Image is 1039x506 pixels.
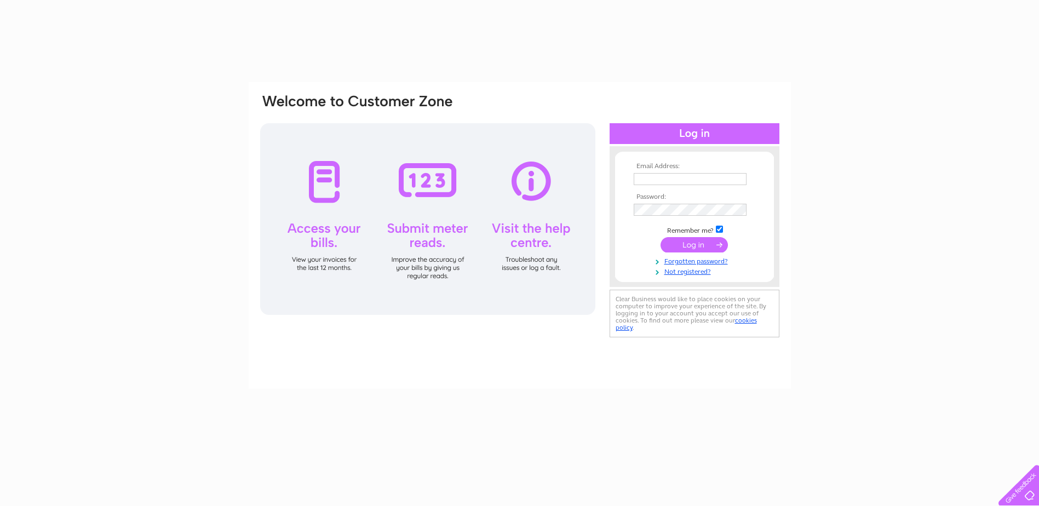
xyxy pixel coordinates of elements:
[631,193,758,201] th: Password:
[634,255,758,266] a: Forgotten password?
[634,266,758,276] a: Not registered?
[631,163,758,170] th: Email Address:
[610,290,779,337] div: Clear Business would like to place cookies on your computer to improve your experience of the sit...
[661,237,728,252] input: Submit
[616,317,757,331] a: cookies policy
[631,224,758,235] td: Remember me?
